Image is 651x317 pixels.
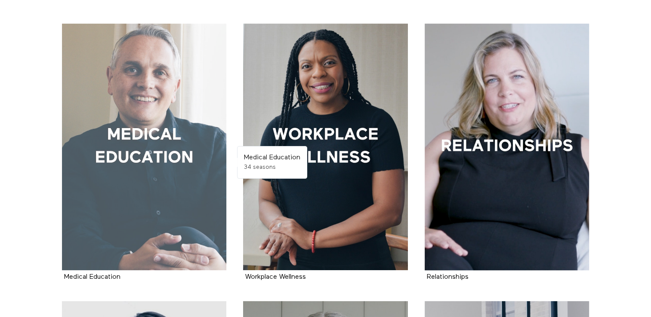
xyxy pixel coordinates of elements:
a: Medical Education [62,24,227,270]
strong: Workplace Wellness [245,274,306,280]
a: Workplace Wellness [243,24,408,270]
strong: Relationships [427,274,469,280]
strong: Medical Education [244,154,300,161]
span: 34 seasons [244,164,276,170]
strong: Medical Education [64,274,120,280]
a: Workplace Wellness [245,274,306,280]
a: Relationships [427,274,469,280]
a: Medical Education [64,274,120,280]
a: Relationships [425,24,589,270]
